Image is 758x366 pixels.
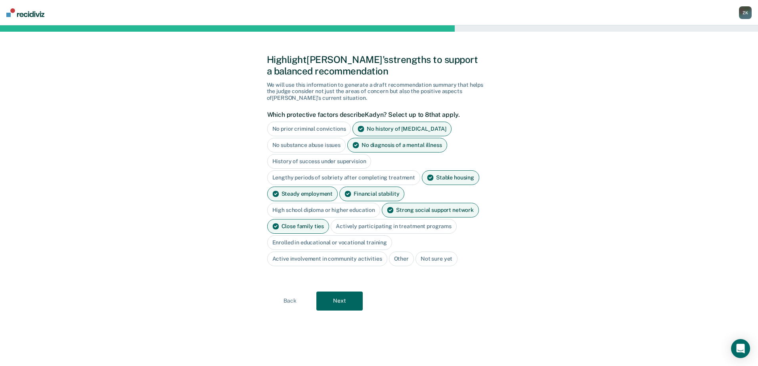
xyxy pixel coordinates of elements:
div: High school diploma or higher education [267,203,381,217]
div: Lengthy periods of sobriety after completing treatment [267,170,420,185]
div: Active involvement in community activities [267,252,387,266]
div: Strong social support network [382,203,479,217]
label: Which protective factors describe Kadyn ? Select up to 8 that apply. [267,111,487,118]
div: Close family ties [267,219,329,234]
div: No diagnosis of a mental illness [347,138,447,152]
div: History of success under supervision [267,154,371,169]
div: Actively participating in treatment programs [331,219,457,234]
div: No prior criminal convictions [267,122,351,136]
div: Other [389,252,414,266]
div: Highlight [PERSON_NAME]'s strengths to support a balanced recommendation [267,54,492,77]
button: Back [267,292,313,311]
div: Enrolled in educational or vocational training [267,235,392,250]
div: Stable housing [422,170,479,185]
div: Z K [739,6,752,19]
div: No history of [MEDICAL_DATA] [352,122,451,136]
div: We will use this information to generate a draft recommendation summary that helps the judge cons... [267,82,492,101]
div: Open Intercom Messenger [731,339,750,358]
button: ZK [739,6,752,19]
div: Not sure yet [415,252,457,266]
div: Steady employment [267,187,338,201]
div: No substance abuse issues [267,138,346,152]
button: Next [316,292,363,311]
img: Recidiviz [6,8,44,17]
div: Financial stability [339,187,404,201]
